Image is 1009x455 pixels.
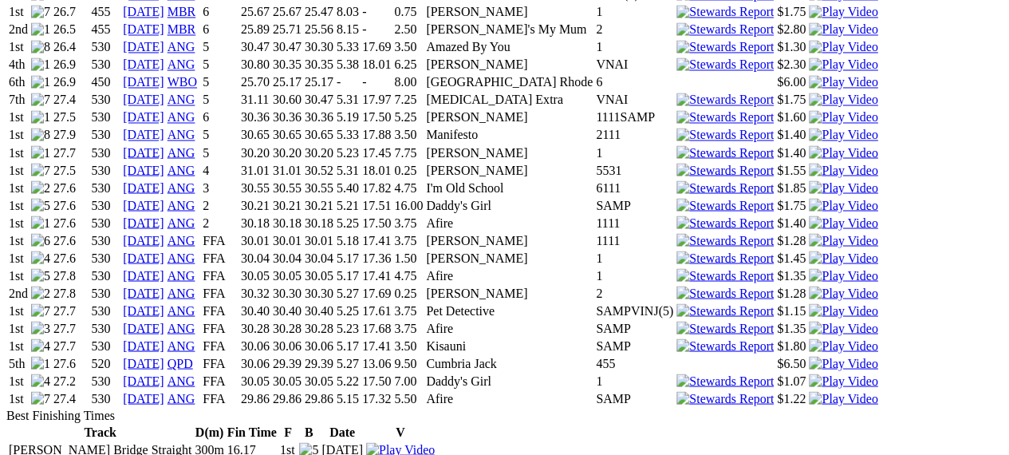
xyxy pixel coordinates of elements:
a: [DATE] [123,286,164,299]
a: View replay [809,356,877,370]
td: 5.23 [336,144,360,160]
img: Stewards Report [676,233,774,247]
img: 4 [31,251,50,265]
a: View replay [809,321,877,334]
td: 5 [202,92,238,108]
td: - [361,74,392,90]
a: ANG [168,303,195,317]
td: 530 [91,39,121,55]
img: Stewards Report [676,286,774,300]
img: Play Video [809,128,877,142]
td: 530 [91,144,121,160]
td: 18.01 [361,162,392,178]
td: 4.75 [393,180,424,196]
td: - [361,22,392,38]
td: 530 [91,180,121,196]
a: ANG [168,268,195,282]
img: Stewards Report [676,391,774,406]
td: 1 [595,4,674,20]
td: 2nd [8,22,29,38]
td: 2 [202,197,238,213]
a: View replay [809,286,877,299]
img: 1 [31,110,50,125]
td: 27.6 [53,180,89,196]
a: ANG [168,233,195,247]
td: 30.55 [240,180,270,196]
a: [DATE] [123,338,164,352]
td: 530 [91,197,121,213]
img: Stewards Report [676,40,774,54]
td: 30.55 [304,180,334,196]
td: $2.80 [776,22,806,38]
td: Manifesto [425,127,593,143]
img: Play Video [809,57,877,72]
img: Stewards Report [676,251,774,265]
a: View replay [809,198,877,212]
img: Play Video [809,163,877,177]
img: 2 [31,286,50,300]
td: 27.9 [53,127,89,143]
td: [PERSON_NAME] [425,4,593,20]
img: Stewards Report [676,5,774,19]
td: 6111 [595,180,674,196]
a: ANG [168,198,195,212]
img: 8 [31,40,50,54]
a: MBR [168,5,196,18]
img: 6 [31,233,50,247]
a: WBO [168,75,197,89]
td: 25.56 [304,22,334,38]
td: 2 [202,215,238,231]
img: Stewards Report [676,93,774,107]
td: SAMP [595,197,674,213]
td: 27.5 [53,162,89,178]
td: 1st [8,197,29,213]
img: Play Video [809,180,877,195]
td: 17.50 [361,109,392,125]
td: $1.30 [776,39,806,55]
img: Stewards Report [676,268,774,283]
td: 530 [91,109,121,125]
img: 4 [31,338,50,353]
td: 5.31 [336,92,360,108]
td: 31.11 [240,92,270,108]
td: 25.70 [240,74,270,90]
td: Amazed By You [425,39,593,55]
img: Stewards Report [676,303,774,318]
img: Play Video [809,110,877,125]
td: 455 [91,22,121,38]
a: View replay [809,163,877,176]
td: 6 [202,109,238,125]
a: View replay [809,57,877,71]
img: 3 [31,321,50,335]
a: [DATE] [123,40,164,53]
td: $1.75 [776,197,806,213]
a: ANG [168,321,195,334]
td: 30.36 [272,109,302,125]
td: 530 [91,92,121,108]
td: 1st [8,144,29,160]
td: 30.36 [304,109,334,125]
td: 26.9 [53,74,89,90]
img: 7 [31,303,50,318]
img: 1 [31,57,50,72]
td: 530 [91,162,121,178]
td: 3.50 [393,127,424,143]
img: 5 [31,198,50,212]
a: ANG [168,145,195,159]
img: Play Video [809,233,877,247]
a: ANG [168,110,195,124]
td: 8.15 [336,22,360,38]
td: 5.31 [336,162,360,178]
td: 530 [91,215,121,231]
img: Play Video [809,22,877,37]
td: 1st [8,215,29,231]
td: 17.45 [361,144,392,160]
td: 30.20 [272,144,302,160]
td: 27.5 [53,109,89,125]
a: ANG [168,40,195,53]
img: Play Video [809,198,877,212]
a: [DATE] [123,75,164,89]
td: 30.47 [240,39,270,55]
td: 5.19 [336,109,360,125]
a: View replay [809,374,877,387]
